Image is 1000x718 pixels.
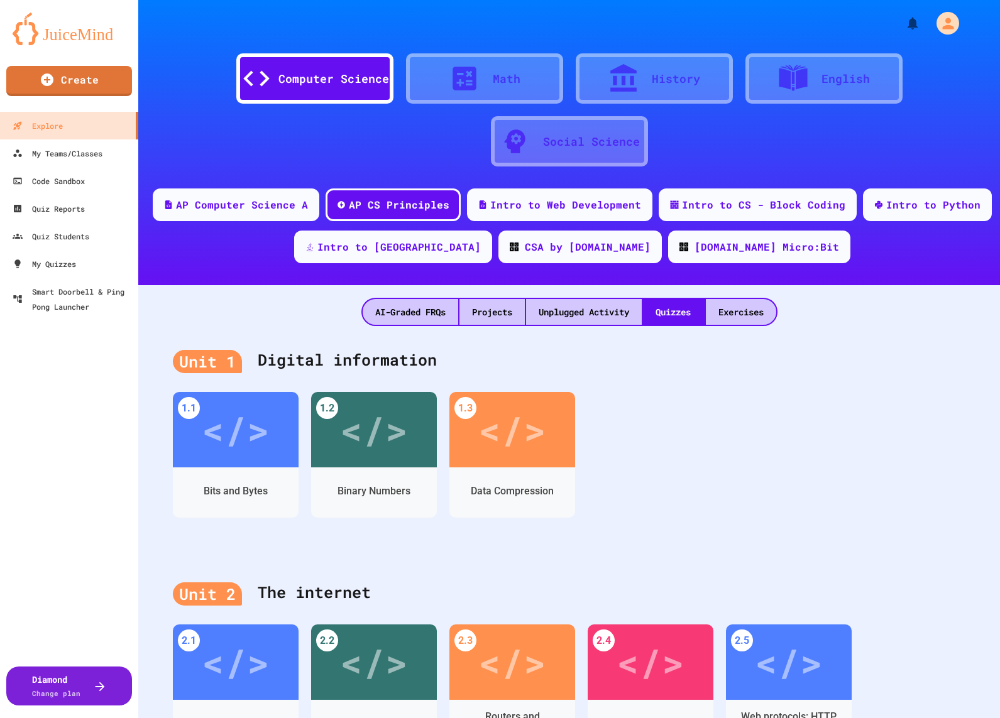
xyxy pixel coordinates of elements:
div: </> [478,401,546,458]
div: 2.3 [454,629,476,651]
div: Binary Numbers [338,484,410,499]
div: 1.2 [316,397,338,419]
div: Intro to CS - Block Coding [682,197,845,212]
div: Diamond [32,673,80,699]
div: AP Computer Science A [176,197,308,212]
div: Quiz Reports [13,201,85,216]
div: </> [617,634,684,690]
div: </> [478,634,546,690]
div: Data Compression [471,484,554,499]
div: Intro to Web Development [490,197,641,212]
div: Social Science [543,133,640,150]
div: 1.1 [178,397,200,419]
div: Digital information [173,335,965,386]
div: My Notifications [882,13,923,34]
div: The internet [173,568,965,618]
div: AP CS Principles [349,197,449,212]
div: Quiz Students [13,229,89,244]
div: Unplugged Activity [526,299,642,325]
div: My Quizzes [13,256,76,271]
div: Intro to Python [886,197,981,212]
div: My Teams/Classes [13,146,102,161]
img: logo-orange.svg [13,13,126,45]
div: 2.1 [178,629,200,651]
div: </> [340,634,408,690]
div: Quizzes [643,299,703,325]
img: CODE_logo_RGB.png [510,242,519,251]
div: </> [755,634,823,690]
div: </> [340,401,408,458]
button: DiamondChange plan [6,666,132,705]
div: 2.4 [593,629,615,651]
div: Unit 2 [173,582,242,606]
div: History [652,70,700,87]
div: Projects [459,299,525,325]
div: My Account [923,9,962,38]
div: Code Sandbox [13,173,85,188]
div: Smart Doorbell & Ping Pong Launcher [13,284,133,314]
div: Bits and Bytes [204,484,268,499]
div: CSA by [DOMAIN_NAME] [525,239,651,254]
div: 2.5 [731,629,753,651]
div: </> [202,634,270,690]
span: Change plan [32,688,80,698]
div: Intro to [GEOGRAPHIC_DATA] [317,239,481,254]
img: CODE_logo_RGB.png [679,242,688,251]
a: Create [6,66,132,96]
div: Math [493,70,520,87]
div: [DOMAIN_NAME] Micro:Bit [695,239,839,254]
div: Exercises [706,299,776,325]
div: Explore [13,118,63,133]
div: 1.3 [454,397,476,419]
div: Unit 1 [173,350,242,374]
div: AI-Graded FRQs [363,299,458,325]
div: </> [202,401,270,458]
div: 2.2 [316,629,338,651]
div: English [821,70,870,87]
div: Computer Science [278,70,389,87]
